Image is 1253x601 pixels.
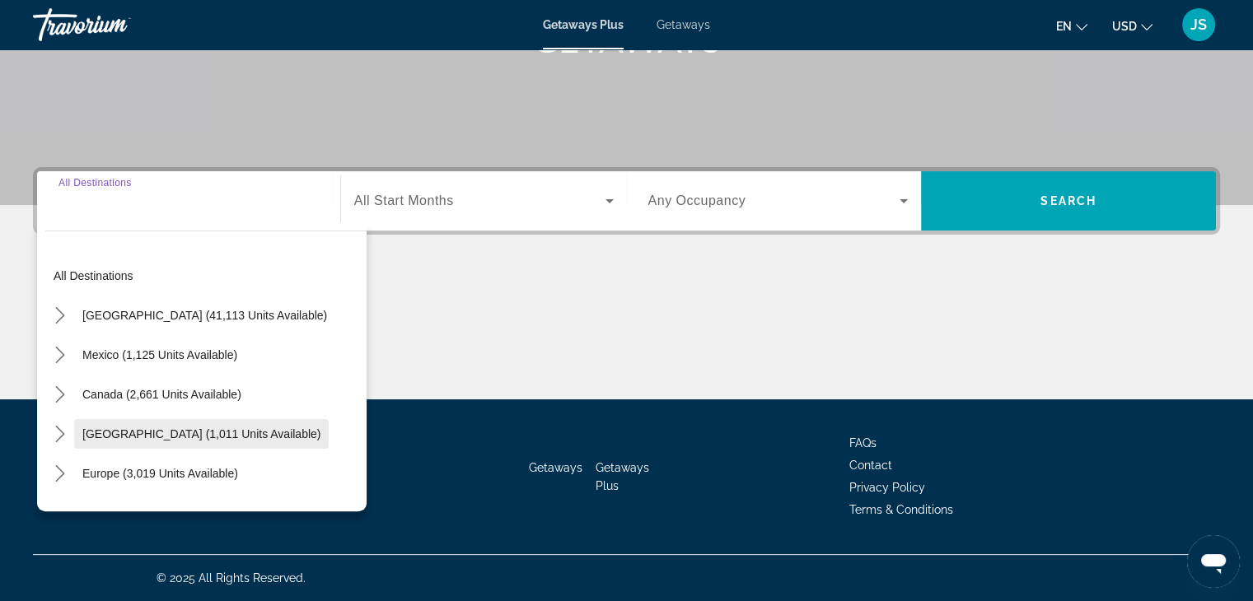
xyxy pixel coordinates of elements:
[74,380,250,409] button: Select destination: Canada (2,661 units available)
[45,499,74,528] button: Toggle Australia (237 units available) submenu
[74,498,320,528] button: Select destination: Australia (237 units available)
[1040,194,1096,207] span: Search
[849,459,892,472] a: Contact
[45,459,74,488] button: Toggle Europe (3,019 units available) submenu
[1177,7,1220,42] button: User Menu
[82,388,241,401] span: Canada (2,661 units available)
[1190,16,1207,33] span: JS
[82,427,320,440] span: [GEOGRAPHIC_DATA] (1,011 units available)
[45,380,74,409] button: Toggle Canada (2,661 units available) submenu
[1056,20,1072,33] span: en
[82,309,327,322] span: [GEOGRAPHIC_DATA] (41,113 units available)
[157,571,306,585] span: © 2025 All Rights Reserved.
[849,436,877,450] a: FAQs
[657,18,710,31] a: Getaways
[849,503,953,516] a: Terms & Conditions
[74,459,246,488] button: Select destination: Europe (3,019 units available)
[74,300,335,330] button: Select destination: United States (41,113 units available)
[921,171,1216,231] button: Search
[54,269,133,282] span: All destinations
[58,177,132,188] span: All Destinations
[58,192,319,212] input: Select destination
[354,193,454,207] span: All Start Months
[648,193,746,207] span: Any Occupancy
[82,348,237,361] span: Mexico (1,125 units available)
[37,171,1216,231] div: Search widget
[1056,14,1087,38] button: Change language
[849,481,925,494] a: Privacy Policy
[45,301,74,330] button: Toggle United States (41,113 units available) submenu
[543,18,624,31] a: Getaways Plus
[45,420,74,449] button: Toggle Caribbean & Atlantic Islands (1,011 units available) submenu
[596,461,649,492] a: Getaways Plus
[82,467,238,480] span: Europe (3,019 units available)
[74,340,245,370] button: Select destination: Mexico (1,125 units available)
[1187,535,1240,588] iframe: Button to launch messaging window
[37,222,367,511] div: Destination options
[1112,20,1137,33] span: USD
[74,419,329,449] button: Select destination: Caribbean & Atlantic Islands (1,011 units available)
[45,261,367,291] button: Select destination: All destinations
[1112,14,1152,38] button: Change currency
[529,461,582,474] a: Getaways
[33,3,198,46] a: Travorium
[45,341,74,370] button: Toggle Mexico (1,125 units available) submenu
